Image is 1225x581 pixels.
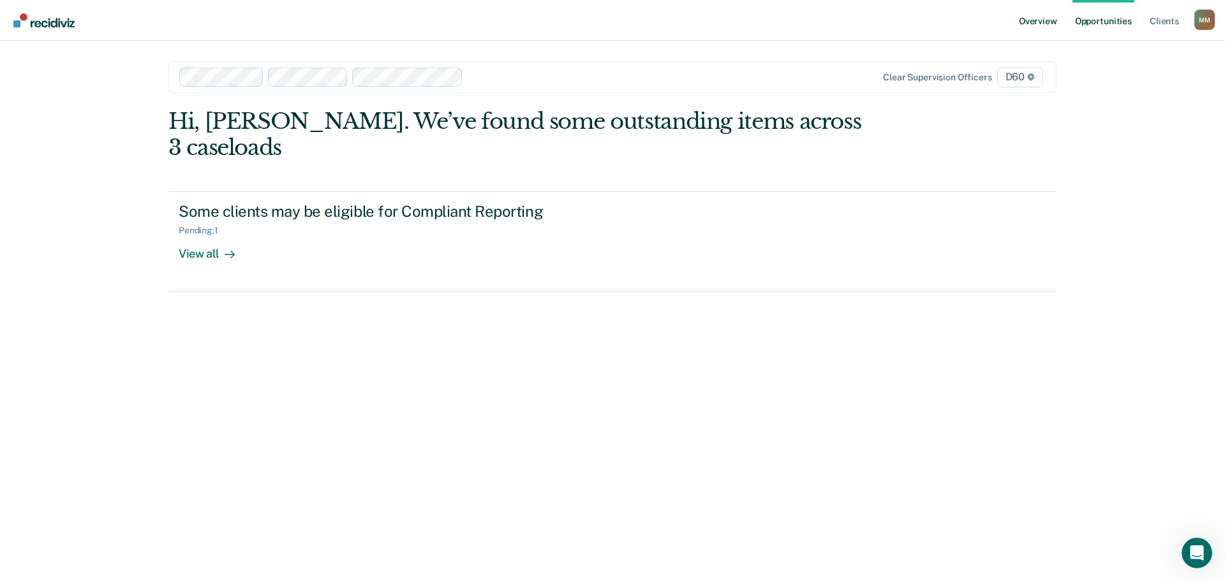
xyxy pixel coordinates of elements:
[1194,10,1215,30] button: Profile dropdown button
[1194,10,1215,30] div: M M
[168,191,1057,292] a: Some clients may be eligible for Compliant ReportingPending:1View all
[13,13,75,27] img: Recidiviz
[1182,538,1212,568] iframe: Intercom live chat
[179,225,228,236] div: Pending : 1
[883,72,991,83] div: Clear supervision officers
[997,67,1043,87] span: D60
[179,236,250,261] div: View all
[168,108,879,161] div: Hi, [PERSON_NAME]. We’ve found some outstanding items across 3 caseloads
[179,202,627,221] div: Some clients may be eligible for Compliant Reporting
